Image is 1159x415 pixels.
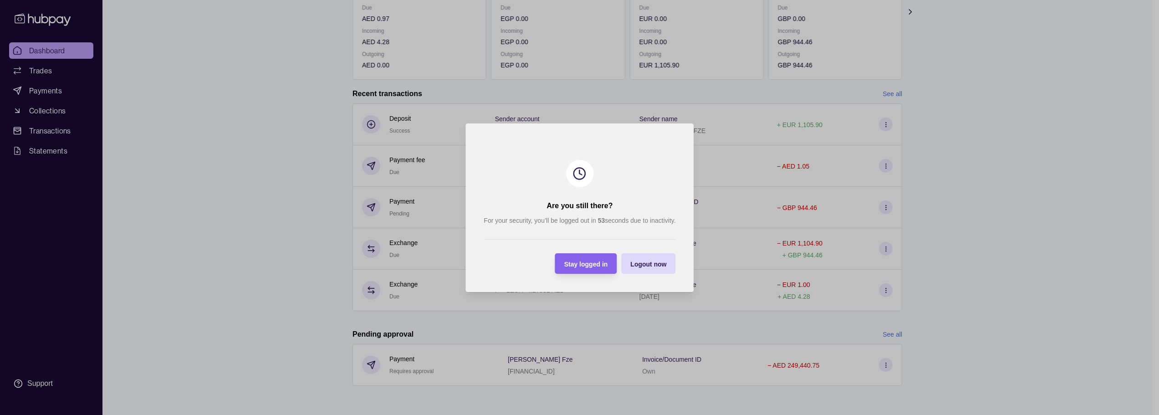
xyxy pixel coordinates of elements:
button: Stay logged in [555,253,617,274]
span: Logout now [630,260,666,267]
strong: 53 [597,217,605,224]
span: Stay logged in [564,260,608,267]
button: Logout now [621,253,675,274]
p: For your security, you’ll be logged out in seconds due to inactivity. [484,215,675,225]
h2: Are you still there? [546,201,613,211]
